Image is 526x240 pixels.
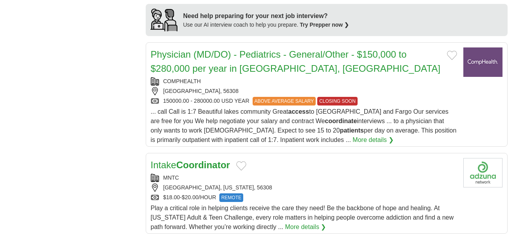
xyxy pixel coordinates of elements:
strong: Coordinator [176,160,230,170]
a: More details ❯ [352,135,394,145]
button: Add to favorite jobs [447,51,457,60]
a: IntakeCoordinator [151,160,230,170]
img: Company logo [463,158,503,187]
span: REMOTE [219,193,243,202]
a: More details ❯ [285,222,326,232]
div: $18.00-$20.00/HOUR [151,193,457,202]
span: Play a critical role in helping clients receive the care they need! Be the backbone of hope and h... [151,205,454,230]
button: Add to favorite jobs [236,161,246,171]
div: [GEOGRAPHIC_DATA], [US_STATE], 56308 [151,184,457,192]
a: Physician (MD/DO) - Pediatrics - General/Other - $150,000 to $280,000 per year in [GEOGRAPHIC_DAT... [151,49,441,74]
div: [GEOGRAPHIC_DATA], 56308 [151,87,457,95]
a: COMPHEALTH [163,78,201,84]
strong: access [288,108,309,115]
span: CLOSING SOON [317,97,358,105]
img: CompHealth logo [463,47,503,77]
div: Use our AI interview coach to help you prepare. [183,21,349,29]
div: 150000.00 - 280000.00 USD YEAR [151,97,457,105]
div: MNTC [151,174,457,182]
span: ... call Call is 1:7 Beautiful lakes community Great to [GEOGRAPHIC_DATA] and Fargo Our services ... [151,108,457,143]
strong: coordinate [325,118,357,124]
a: Try Prepper now ❯ [300,22,349,28]
span: ABOVE AVERAGE SALARY [253,97,316,105]
div: Need help preparing for your next job interview? [183,11,349,21]
strong: patients [340,127,364,134]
